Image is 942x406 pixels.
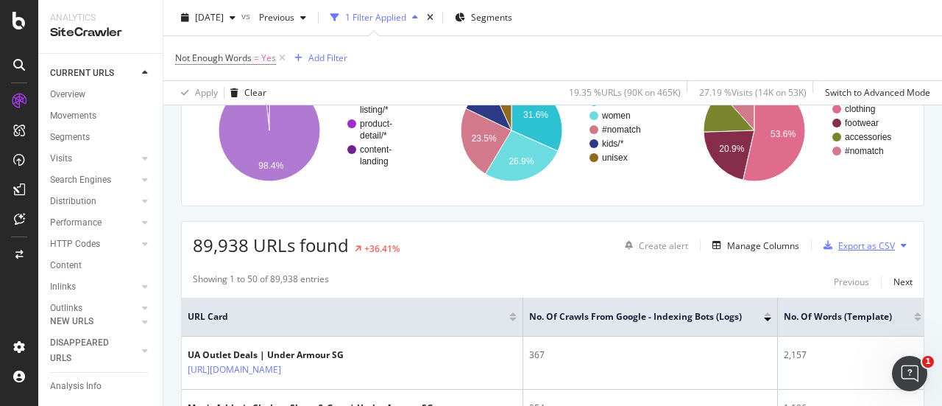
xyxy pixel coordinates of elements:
[50,279,138,295] a: Inlinks
[50,172,138,188] a: Search Engines
[360,105,389,115] text: listing/*
[50,172,111,188] div: Search Engines
[699,86,807,99] div: 27.19 % Visits ( 14K on 53K )
[523,110,548,120] text: 31.6%
[471,11,512,24] span: Segments
[244,86,266,99] div: Clear
[569,86,681,99] div: 19.35 % URLs ( 90K on 465K )
[892,356,927,391] iframe: Intercom live chat
[639,239,688,252] div: Create alert
[706,237,799,254] button: Manage Columns
[50,130,90,145] div: Segments
[834,276,869,288] div: Previous
[50,215,138,231] a: Performance
[364,242,400,255] div: +36.41%
[50,314,138,329] a: NEW URLS
[602,125,641,135] text: #nomatch
[188,363,281,377] a: [URL][DOMAIN_NAME]
[893,276,913,288] div: Next
[175,6,241,29] button: [DATE]
[50,215,102,231] div: Performance
[509,156,534,167] text: 26.9%
[50,301,138,316] a: Outlinks
[50,258,82,273] div: Content
[224,81,266,105] button: Clear
[261,48,276,69] span: Yes
[529,349,771,362] div: 367
[345,11,406,24] div: 1 Filter Applied
[449,6,518,29] button: Segments
[360,119,392,129] text: product-
[619,234,688,257] button: Create alert
[678,66,909,195] svg: A chart.
[472,133,497,144] text: 23.5%
[424,10,436,25] div: times
[253,6,312,29] button: Previous
[845,146,884,156] text: #nomatch
[188,349,345,362] div: UA Outlet Deals | Under Armour SG
[50,24,151,41] div: SiteCrawler
[818,234,895,257] button: Export as CSV
[308,52,347,64] div: Add Filter
[50,258,152,273] a: Content
[784,349,921,362] div: 2,157
[50,130,152,145] a: Segments
[784,310,892,323] span: No. of Words (Template)
[360,144,392,155] text: content-
[50,279,76,295] div: Inlinks
[254,52,259,64] span: =
[253,11,294,24] span: Previous
[845,118,879,128] text: footwear
[435,66,666,195] svg: A chart.
[771,129,796,139] text: 53.6%
[50,335,138,366] a: DISAPPEARED URLS
[602,97,619,107] text: men
[529,310,742,323] span: No. of Crawls from Google - Indexing Bots (Logs)
[193,66,424,195] svg: A chart.
[50,151,138,167] a: Visits
[50,314,93,329] div: NEW URLS
[258,161,283,171] text: 98.4%
[50,379,102,394] div: Analysis Info
[819,81,930,105] button: Switch to Advanced Mode
[175,52,252,64] span: Not Enough Words
[50,12,151,24] div: Analytics
[50,301,82,316] div: Outlinks
[893,273,913,290] button: Next
[50,194,96,209] div: Distribution
[360,130,387,141] text: detail/*
[195,11,224,24] span: 2025 Sep. 11th
[325,6,424,29] button: 1 Filter Applied
[50,87,152,102] a: Overview
[602,139,624,149] text: kids/*
[50,237,138,252] a: HTTP Codes
[845,104,875,114] text: clothing
[288,49,347,67] button: Add Filter
[922,356,934,368] span: 1
[360,156,389,167] text: landing
[241,10,253,22] span: vs
[50,151,72,167] div: Visits
[193,273,329,290] div: Showing 1 to 50 of 89,938 entries
[50,237,100,252] div: HTTP Codes
[727,239,799,252] div: Manage Columns
[602,153,628,163] text: unisex
[845,132,891,142] text: accessories
[50,108,152,124] a: Movements
[188,310,506,323] span: URL Card
[50,108,96,124] div: Movements
[50,66,114,81] div: CURRENT URLS
[50,379,152,394] a: Analysis Info
[195,86,218,99] div: Apply
[50,66,138,81] a: CURRENT URLS
[193,233,349,257] span: 89,938 URLs found
[719,144,744,154] text: 20.9%
[50,87,85,102] div: Overview
[601,111,631,121] text: women
[838,239,895,252] div: Export as CSV
[175,81,218,105] button: Apply
[50,335,124,366] div: DISAPPEARED URLS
